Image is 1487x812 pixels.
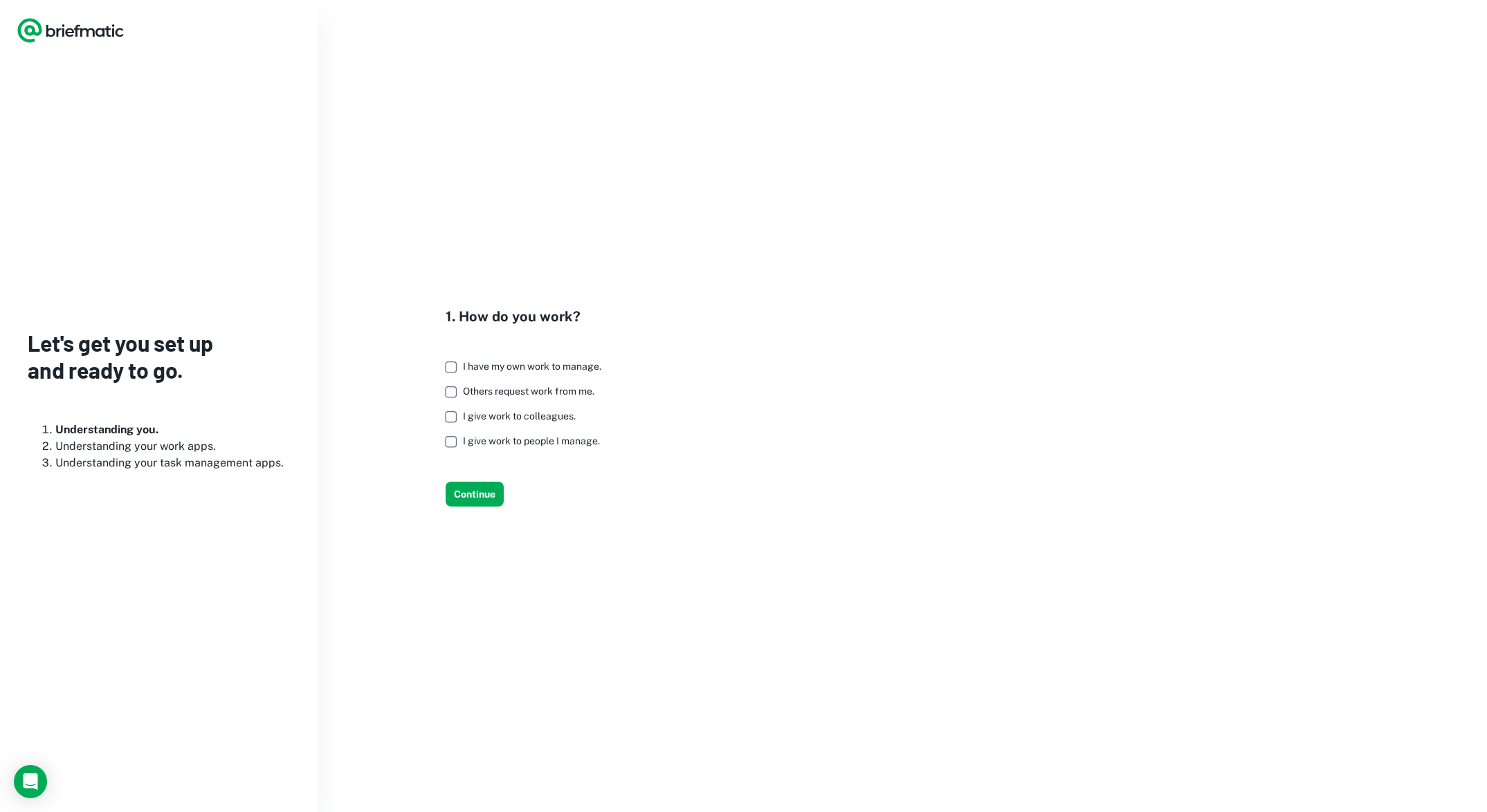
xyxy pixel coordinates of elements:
button: Continue [446,482,504,507]
a: Logo [17,17,125,44]
h4: 1. How do you work? [446,306,612,327]
span: I have my own work to manage. [463,361,601,372]
li: Understanding your work apps. [55,438,291,455]
span: Others request work from me. [463,386,594,397]
li: Understanding your task management apps. [55,455,291,471]
div: Load Chat [14,765,47,798]
span: I give work to people I manage. [463,435,600,446]
b: Understanding you. [55,423,158,436]
h3: Let's get you set up and ready to go. [28,330,291,383]
span: I give work to colleagues. [463,410,576,422]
